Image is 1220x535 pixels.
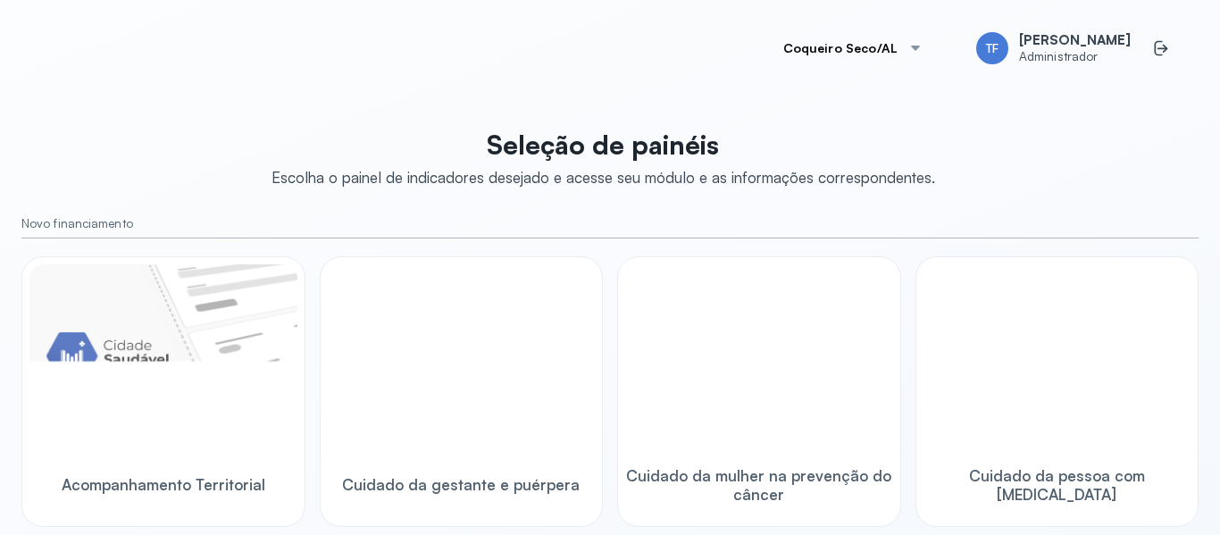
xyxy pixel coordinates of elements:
[625,264,893,447] img: woman-cancer-prevention-care.png
[625,466,893,505] span: Cuidado da mulher na prevenção do câncer
[342,475,580,494] span: Cuidado da gestante e puérpera
[986,41,999,56] span: TF
[62,475,265,494] span: Acompanhamento Territorial
[1019,49,1131,64] span: Administrador
[1019,32,1131,49] span: [PERSON_NAME]
[272,168,935,187] div: Escolha o painel de indicadores desejado e acesse seu módulo e as informações correspondentes.
[272,129,935,161] p: Seleção de painéis
[29,264,297,447] img: placeholder-module-ilustration.png
[923,264,1191,447] img: diabetics.png
[762,30,944,66] button: Coqueiro Seco/AL
[923,466,1191,505] span: Cuidado da pessoa com [MEDICAL_DATA]
[21,22,138,73] img: Logotipo do produto Monitor
[328,264,596,447] img: pregnants.png
[21,216,1199,231] small: Novo financiamento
